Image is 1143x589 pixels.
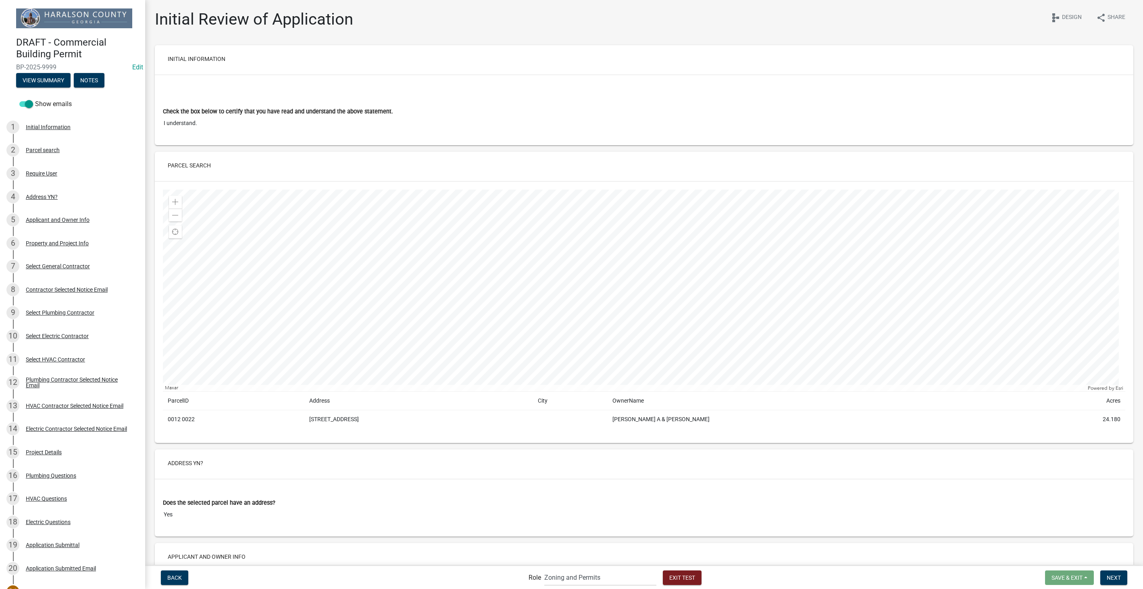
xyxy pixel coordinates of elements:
button: shareShare [1090,10,1132,25]
td: [PERSON_NAME] A & [PERSON_NAME] [608,410,1020,429]
button: Back [161,570,188,585]
div: 10 [6,330,19,343]
span: Exit Test [669,574,695,581]
button: Address YN? [161,456,210,470]
div: 12 [6,376,19,389]
div: Contractor Selected Notice Email [26,287,108,292]
label: Check the box below to certify that you have read and understand the above statement. [163,109,393,115]
span: BP-2025-9999 [16,63,129,71]
button: Applicant and Owner Info [161,549,252,564]
div: Application Submitted Email [26,566,96,571]
div: 7 [6,260,19,273]
label: Role [529,574,541,581]
div: 3 [6,167,19,180]
div: Initial Information [26,124,71,130]
div: Parcel search [26,147,60,153]
td: OwnerName [608,392,1020,410]
wm-modal-confirm: Notes [74,77,104,84]
div: Select Electric Contractor [26,333,89,339]
div: 5 [6,213,19,226]
td: [STREET_ADDRESS] [304,410,533,429]
button: Notes [74,73,104,88]
button: Next [1100,570,1127,585]
wm-modal-confirm: Summary [16,77,71,84]
td: 24.180 [1020,410,1125,429]
div: 13 [6,399,19,412]
div: 15 [6,446,19,459]
span: Save & Exit [1051,574,1083,581]
h4: DRAFT - Commercial Building Permit [16,37,139,60]
div: 16 [6,469,19,482]
div: Select HVAC Contractor [26,357,85,362]
div: Application Submittal [26,542,79,548]
button: schemaDesign [1044,10,1088,25]
td: City [533,392,608,410]
div: Applicant and Owner Info [26,217,90,223]
div: Zoom in [169,196,182,209]
span: Next [1107,574,1121,581]
div: 20 [6,562,19,575]
span: Share [1108,13,1125,23]
div: 14 [6,422,19,435]
div: 8 [6,283,19,296]
button: Exit Test [663,570,702,585]
div: 19 [6,539,19,551]
i: share [1096,13,1106,23]
td: 0012 0022 [163,410,304,429]
div: 4 [6,190,19,203]
button: View Summary [16,73,71,88]
div: Maxar [163,385,1086,391]
td: Address [304,392,533,410]
span: Back [167,574,182,581]
div: 11 [6,353,19,366]
div: HVAC Contractor Selected Notice Email [26,403,123,409]
i: schema [1051,13,1060,23]
button: Initial Information [161,52,232,66]
label: Show emails [19,99,72,109]
h1: Initial Review of Application [155,10,353,29]
div: Plumbing Contractor Selected Notice Email [26,377,132,388]
td: ParcelID [163,392,304,410]
div: Project Details [26,449,62,455]
a: Edit [132,63,143,71]
div: Electric Questions [26,519,71,525]
wm-modal-confirm: Edit Application Number [132,63,143,71]
label: Does the selected parcel have an address? [163,500,275,506]
div: Electric Contractor Selected Notice Email [26,426,127,432]
div: 18 [6,516,19,528]
img: Haralson County, Georgia [16,8,132,28]
div: Select Plumbing Contractor [26,310,94,315]
div: Property and Project Info [26,240,89,246]
div: 6 [6,237,19,250]
button: Parcel search [161,158,217,173]
div: Plumbing Questions [26,473,76,478]
div: 1 [6,121,19,134]
div: Select General Contractor [26,263,90,269]
div: Require User [26,171,57,176]
div: 17 [6,492,19,505]
div: Powered by [1086,385,1125,391]
div: Address YN? [26,194,58,200]
div: 2 [6,144,19,157]
button: Save & Exit [1045,570,1094,585]
span: Design [1062,13,1082,23]
div: 9 [6,306,19,319]
div: Zoom out [169,209,182,221]
td: Acres [1020,392,1125,410]
div: Find my location [169,226,182,238]
a: Esri [1116,385,1123,391]
div: HVAC Questions [26,496,67,501]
